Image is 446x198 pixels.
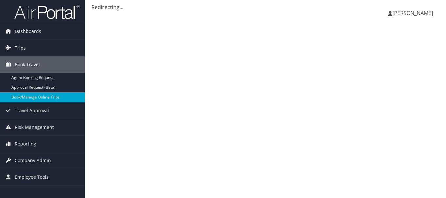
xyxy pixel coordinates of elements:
[14,4,80,20] img: airportal-logo.png
[15,119,54,135] span: Risk Management
[392,9,433,17] span: [PERSON_NAME]
[91,3,439,11] div: Redirecting...
[15,152,51,169] span: Company Admin
[388,3,439,23] a: [PERSON_NAME]
[15,136,36,152] span: Reporting
[15,102,49,119] span: Travel Approval
[15,56,40,73] span: Book Travel
[15,169,49,185] span: Employee Tools
[15,40,26,56] span: Trips
[15,23,41,39] span: Dashboards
